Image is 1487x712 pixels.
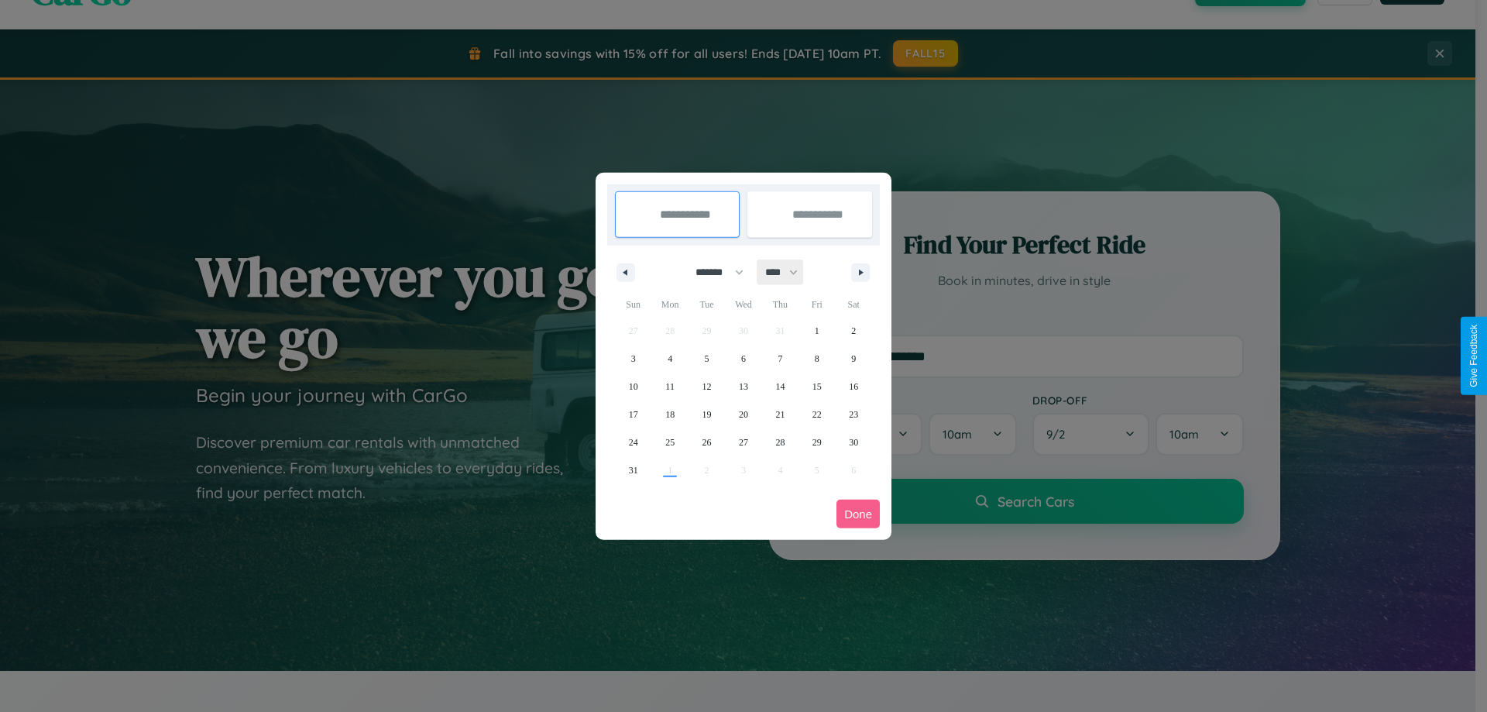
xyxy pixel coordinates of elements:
button: 14 [762,373,798,401]
span: Sat [836,292,872,317]
span: 25 [665,428,675,456]
button: 2 [836,317,872,345]
button: 17 [615,401,651,428]
span: 2 [851,317,856,345]
button: 23 [836,401,872,428]
span: 28 [775,428,785,456]
button: 24 [615,428,651,456]
span: 21 [775,401,785,428]
button: 11 [651,373,688,401]
button: 16 [836,373,872,401]
button: 18 [651,401,688,428]
button: 31 [615,456,651,484]
span: Mon [651,292,688,317]
span: 30 [849,428,858,456]
span: 17 [629,401,638,428]
span: 13 [739,373,748,401]
span: 22 [812,401,822,428]
span: Thu [762,292,798,317]
span: 26 [702,428,712,456]
span: 5 [705,345,709,373]
button: 20 [725,401,761,428]
span: 1 [815,317,819,345]
span: 12 [702,373,712,401]
button: 22 [798,401,835,428]
button: 15 [798,373,835,401]
span: 16 [849,373,858,401]
span: 11 [665,373,675,401]
button: 4 [651,345,688,373]
span: Sun [615,292,651,317]
span: 9 [851,345,856,373]
button: 6 [725,345,761,373]
span: 31 [629,456,638,484]
span: 6 [741,345,746,373]
button: 7 [762,345,798,373]
button: 10 [615,373,651,401]
button: 9 [836,345,872,373]
span: 24 [629,428,638,456]
span: 23 [849,401,858,428]
span: 10 [629,373,638,401]
span: 29 [812,428,822,456]
span: 19 [702,401,712,428]
span: 4 [668,345,672,373]
button: 5 [689,345,725,373]
button: 3 [615,345,651,373]
button: 30 [836,428,872,456]
button: 19 [689,401,725,428]
span: 7 [778,345,782,373]
span: 27 [739,428,748,456]
button: 28 [762,428,798,456]
span: Tue [689,292,725,317]
div: Give Feedback [1468,325,1479,387]
button: 8 [798,345,835,373]
button: 1 [798,317,835,345]
button: 27 [725,428,761,456]
span: 15 [812,373,822,401]
button: 12 [689,373,725,401]
button: Done [836,500,880,528]
span: 8 [815,345,819,373]
button: 21 [762,401,798,428]
span: 3 [631,345,636,373]
span: 18 [665,401,675,428]
span: 20 [739,401,748,428]
span: Fri [798,292,835,317]
span: 14 [775,373,785,401]
button: 13 [725,373,761,401]
button: 29 [798,428,835,456]
button: 26 [689,428,725,456]
span: Wed [725,292,761,317]
button: 25 [651,428,688,456]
